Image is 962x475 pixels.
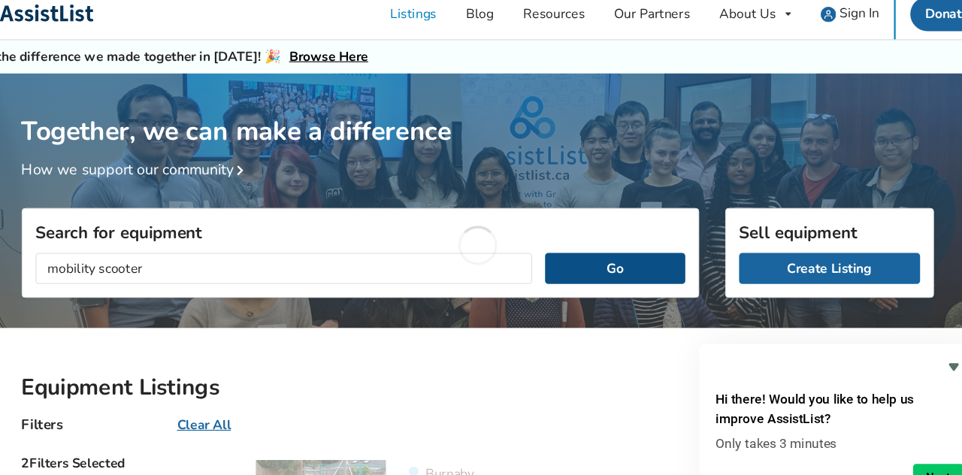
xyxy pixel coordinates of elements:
[700,371,929,407] h2: Hi there! Would you like to help us improve AssistList?
[815,15,852,32] span: Sign In
[14,12,127,36] img: assistlist-logo
[722,244,889,273] a: Create Listing
[797,17,812,32] img: user icon
[433,440,478,456] span: Burnaby
[700,413,929,427] p: Only takes 3 minutes
[387,1,457,47] a: Listings
[119,450,213,468] div: "mobility scooter"
[704,18,756,30] div: About Us
[61,450,116,468] div: Mobility
[61,394,99,411] h4: Filters
[61,79,902,147] h1: Together, we can make a difference
[307,55,380,71] a: Browse Here
[14,56,380,71] h5: See the difference we made together in [DATE]! 🎉
[594,1,691,47] a: Our Partners
[61,423,253,450] h5: 2 Filters Selected
[457,1,510,47] a: Blog
[61,159,271,177] a: How we support our community
[722,216,889,235] h3: Sell equipment
[204,395,254,411] u: Clear All
[74,216,673,235] h3: Search for equipment
[784,1,865,47] a: user icon Sign In
[882,439,929,463] button: Next question
[510,1,594,47] a: Resources
[880,8,948,40] a: Donate
[61,355,902,382] h2: Equipment Listings
[911,340,929,359] button: Hide survey
[700,340,929,463] div: Hi there! Would you like to help us improve AssistList?
[74,244,532,273] input: I am looking for...
[543,244,672,273] button: Go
